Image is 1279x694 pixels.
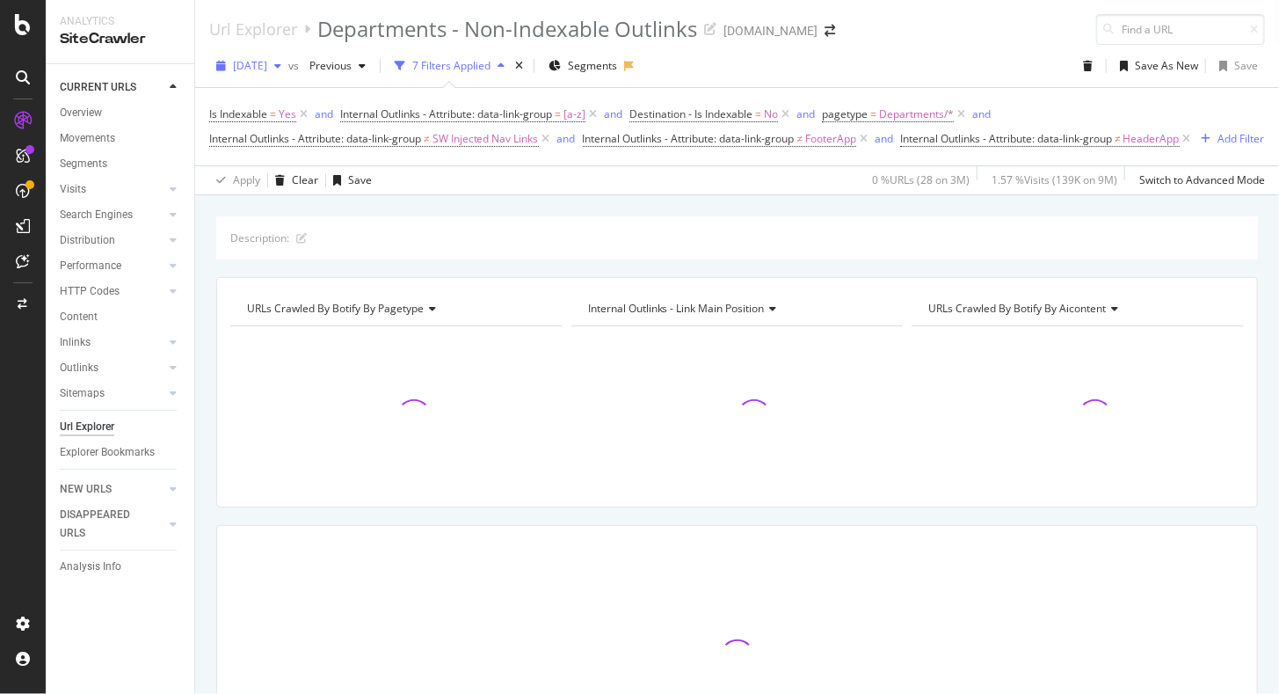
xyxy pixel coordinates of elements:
[315,106,333,122] button: and
[900,131,1112,146] span: Internal Outlinks - Attribute: data-link-group
[60,506,164,543] a: DISAPPEARED URLS
[209,166,260,194] button: Apply
[60,506,149,543] div: DISAPPEARED URLS
[388,52,512,80] button: 7 Filters Applied
[512,57,527,75] div: times
[326,166,372,194] button: Save
[60,155,182,173] a: Segments
[568,58,617,73] span: Segments
[875,130,893,147] button: and
[60,282,120,301] div: HTTP Codes
[279,102,296,127] span: Yes
[302,52,373,80] button: Previous
[60,104,102,122] div: Overview
[268,166,318,194] button: Clear
[1096,14,1265,45] input: Find a URL
[60,308,98,326] div: Content
[1139,172,1265,187] div: Switch to Advanced Mode
[557,130,576,147] button: and
[60,384,164,403] a: Sitemaps
[317,14,697,44] div: Departments - Non-Indexable Outlinks
[60,231,115,250] div: Distribution
[870,106,876,121] span: =
[412,58,491,73] div: 7 Filters Applied
[60,558,121,576] div: Analysis Info
[972,106,991,122] button: and
[60,384,105,403] div: Sitemaps
[604,106,622,121] div: and
[292,172,318,187] div: Clear
[1113,52,1198,80] button: Save As New
[348,172,372,187] div: Save
[875,131,893,146] div: and
[243,295,547,323] h4: URLs Crawled By Botify By pagetype
[1218,131,1265,146] div: Add Filter
[60,129,115,148] div: Movements
[60,333,164,352] a: Inlinks
[60,480,164,499] a: NEW URLS
[60,359,98,377] div: Outlinks
[541,52,624,80] button: Segments
[928,301,1106,316] span: URLs Crawled By Botify By aicontent
[1132,166,1265,194] button: Switch to Advanced Mode
[60,443,155,462] div: Explorer Bookmarks
[60,129,182,148] a: Movements
[302,58,352,73] span: Previous
[60,104,182,122] a: Overview
[879,102,954,127] span: Departments/*
[233,58,267,73] span: 2025 Jul. 12th
[563,102,585,127] span: [a-z]
[557,131,576,146] div: and
[60,155,107,173] div: Segments
[723,22,818,40] div: [DOMAIN_NAME]
[764,102,778,127] span: No
[1234,58,1258,73] div: Save
[60,78,136,97] div: CURRENT URLS
[209,131,421,146] span: Internal Outlinks - Attribute: data-link-group
[247,301,424,316] span: URLs Crawled By Botify By pagetype
[796,106,815,122] button: and
[60,180,86,199] div: Visits
[60,180,164,199] a: Visits
[629,106,752,121] span: Destination - Is Indexable
[60,29,180,49] div: SiteCrawler
[60,257,164,275] a: Performance
[805,127,856,151] span: FooterApp
[424,131,430,146] span: ≠
[432,127,539,151] span: SW Injected Nav Links
[583,131,795,146] span: Internal Outlinks - Attribute: data-link-group
[1123,127,1180,151] span: HeaderApp
[209,52,288,80] button: [DATE]
[585,295,888,323] h4: Internal Outlinks - Link Main Position
[60,231,164,250] a: Distribution
[60,480,112,499] div: NEW URLS
[60,558,182,576] a: Analysis Info
[972,106,991,121] div: and
[822,106,868,121] span: pagetype
[60,308,182,326] a: Content
[60,443,182,462] a: Explorer Bookmarks
[1195,128,1265,150] button: Add Filter
[209,106,267,121] span: Is Indexable
[1212,52,1258,80] button: Save
[60,78,164,97] a: CURRENT URLS
[60,257,121,275] div: Performance
[604,106,622,122] button: and
[60,206,133,224] div: Search Engines
[1115,131,1121,146] span: ≠
[588,301,765,316] span: Internal Outlinks - Link Main Position
[230,230,289,245] div: Description:
[872,172,970,187] div: 0 % URLs ( 28 on 3M )
[60,359,164,377] a: Outlinks
[209,19,297,39] a: Url Explorer
[825,25,835,37] div: arrow-right-arrow-left
[555,106,561,121] span: =
[796,106,815,121] div: and
[233,172,260,187] div: Apply
[60,418,114,436] div: Url Explorer
[60,333,91,352] div: Inlinks
[270,106,276,121] span: =
[60,418,182,436] a: Url Explorer
[60,282,164,301] a: HTTP Codes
